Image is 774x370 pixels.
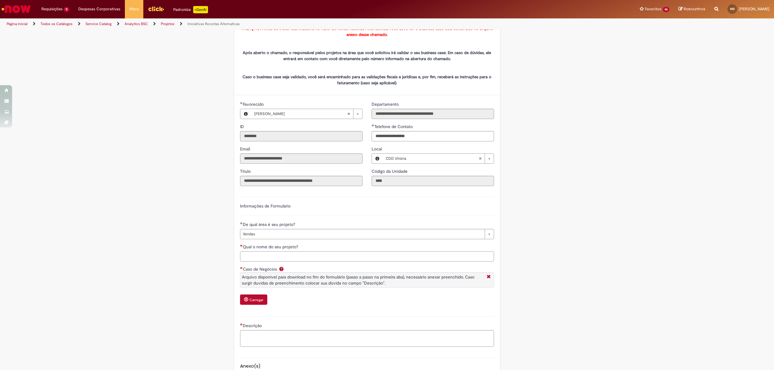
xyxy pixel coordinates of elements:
[161,21,174,26] a: Projetos
[240,323,243,326] span: Necessários
[5,18,512,30] ul: Trilhas de página
[739,6,769,11] span: [PERSON_NAME]
[240,102,243,104] span: Obrigatório Preenchido
[148,4,164,13] img: click_logo_yellow_360x200.png
[243,266,278,272] span: Caso de Negócios
[663,7,669,12] span: 46
[240,124,245,130] label: Somente leitura - ID
[684,6,705,12] span: Rascunhos
[86,21,112,26] a: Service Catalog
[372,124,374,127] span: Obrigatório Preenchido
[240,146,251,152] label: Somente leitura - Email
[240,222,243,224] span: Obrigatório Preenchido
[372,154,383,163] button: Local, Visualizar este registro CDD Vitória
[173,6,208,13] div: Padroniza
[372,101,400,107] span: Somente leitura - Departamento
[678,6,705,12] a: Rascunhos
[254,109,347,119] span: [PERSON_NAME]
[240,168,252,174] label: Somente leitura - Título
[243,323,263,328] span: Descrição
[374,124,414,129] span: Telefone de Contato
[243,50,491,61] span: Após aberto o chamado, o responsável pelos projetos na área que você solicitou irá validar o seu ...
[240,26,493,37] span: *ATENÇÃO: Antes de incluir sua iniciativa no fluxo de Novas Receitas Alternativas, você deve ter ...
[240,267,243,269] span: Necessários
[243,229,482,239] span: Vendas
[240,176,363,186] input: Título
[240,294,267,305] button: Carregar anexo de Caso de Negócios Required
[485,274,492,280] i: Fechar More information Por question_anexo_business_case
[476,154,485,163] abbr: Limpar campo Local
[125,21,148,26] a: Analytics BSC
[242,274,474,286] span: Arquivo disponível para download no fim do formulário (passo a passo na primeira aba), necessário...
[278,266,285,271] span: Ajuda para Caso de Negócios
[240,364,494,369] h5: Anexo(s)
[1,3,32,15] img: ServiceNow
[645,6,662,12] span: Favoritos
[78,6,120,12] span: Despesas Corporativas
[242,74,491,85] span: Caso o business case seja validado, você será encaminhado para as validações fiscais e jurídicas ...
[41,21,73,26] a: Todos os Catálogos
[372,109,494,119] input: Departamento
[240,124,245,129] span: Somente leitura - ID
[240,169,252,174] span: Somente leitura - Título
[243,222,296,227] span: De qual área é seu projeto?
[240,251,494,262] input: Qual o nome do seu projeto?
[7,21,28,26] a: Página inicial
[372,101,400,107] label: Somente leitura - Departamento
[249,298,263,302] small: Carregar
[372,131,494,141] input: Telefone de Contato
[372,176,494,186] input: Código da Unidade
[240,244,243,247] span: Necessários
[251,109,362,119] a: [PERSON_NAME]Limpar campo Favorecido
[240,203,291,209] label: Informações de Formulário
[344,109,353,119] abbr: Limpar campo Favorecido
[243,244,299,249] span: Qual o nome do seu projeto?
[240,153,363,164] input: Email
[243,101,265,107] span: Necessários - Favorecido
[64,7,69,12] span: 11
[240,131,363,141] input: ID
[372,168,409,174] label: Somente leitura - Código da Unidade
[730,7,735,11] span: MS
[193,6,208,13] p: +GenAi
[187,21,240,26] a: Iniciativas Receitas Alternativas
[240,330,494,347] textarea: Descrição
[129,6,139,12] span: More
[372,146,383,152] span: Local
[386,154,479,163] span: CDD Vitória
[41,6,63,12] span: Requisições
[383,154,494,163] a: CDD VitóriaLimpar campo Local
[372,169,409,174] span: Somente leitura - Código da Unidade
[240,109,251,119] button: Favorecido, Visualizar este registro Maxuel de Oliveira Silva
